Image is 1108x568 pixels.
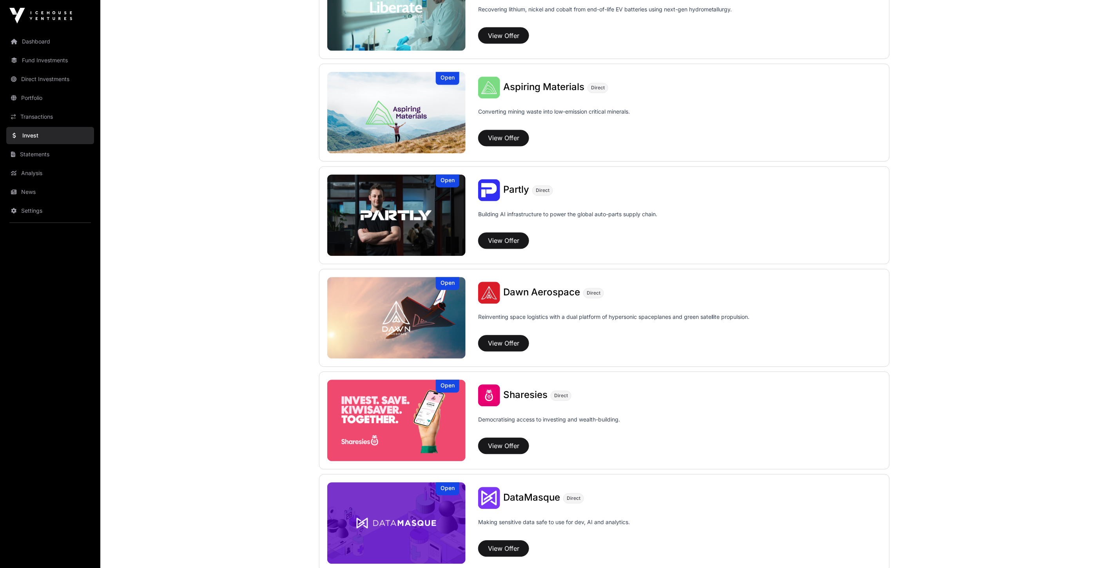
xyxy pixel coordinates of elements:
button: View Offer [478,130,529,147]
a: SharesiesOpen [327,380,466,461]
a: Dawn AerospaceOpen [327,277,466,359]
img: DataMasque [327,483,466,564]
img: Dawn Aerospace [478,282,500,304]
span: Sharesies [503,389,548,401]
span: Direct [567,496,580,502]
div: Open [436,483,459,496]
a: Statements [6,146,94,163]
span: Partly [503,184,529,195]
p: Converting mining waste into low-emission critical minerals. [478,108,630,127]
a: Direct Investments [6,71,94,88]
a: Dawn Aerospace [503,288,580,298]
a: Sharesies [503,391,548,401]
a: Portfolio [6,89,94,107]
a: PartlyOpen [327,175,466,256]
span: Aspiring Materials [503,81,584,93]
a: Transactions [6,108,94,125]
div: Open [436,72,459,85]
a: Settings [6,202,94,219]
span: Dawn Aerospace [503,287,580,298]
a: Partly [503,185,529,195]
a: Aspiring Materials [503,83,584,93]
a: Invest [6,127,94,144]
iframe: Chat Widget [1069,530,1108,568]
span: Direct [536,188,549,194]
img: Dawn Aerospace [327,277,466,359]
button: View Offer [478,541,529,557]
a: Analysis [6,165,94,182]
button: View Offer [478,233,529,249]
div: Open [436,175,459,188]
span: Direct [554,393,568,399]
button: View Offer [478,335,529,352]
img: DataMasque [478,487,500,509]
p: Making sensitive data safe to use for dev, AI and analytics. [478,519,630,537]
button: View Offer [478,27,529,44]
img: Aspiring Materials [478,77,500,99]
div: Open [436,380,459,393]
img: Partly [478,179,500,201]
img: Sharesies [478,385,500,407]
p: Reinventing space logistics with a dual platform of hypersonic spaceplanes and green satellite pr... [478,313,750,332]
span: Direct [587,290,600,297]
a: News [6,183,94,201]
p: Democratising access to investing and wealth-building. [478,416,620,435]
a: Aspiring MaterialsOpen [327,72,466,154]
span: Direct [591,85,605,91]
img: Sharesies [327,380,466,461]
span: DataMasque [503,492,560,503]
img: Partly [327,175,466,256]
button: View Offer [478,438,529,454]
a: DataMasque [503,493,560,503]
p: Recovering lithium, nickel and cobalt from end-of-life EV batteries using next-gen hydrometallurgy. [478,5,732,24]
a: DataMasqueOpen [327,483,466,564]
img: Aspiring Materials [327,72,466,154]
p: Building AI infrastructure to power the global auto-parts supply chain. [478,211,657,230]
div: Open [436,277,459,290]
a: Fund Investments [6,52,94,69]
img: Icehouse Ventures Logo [9,8,72,24]
a: Dashboard [6,33,94,50]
